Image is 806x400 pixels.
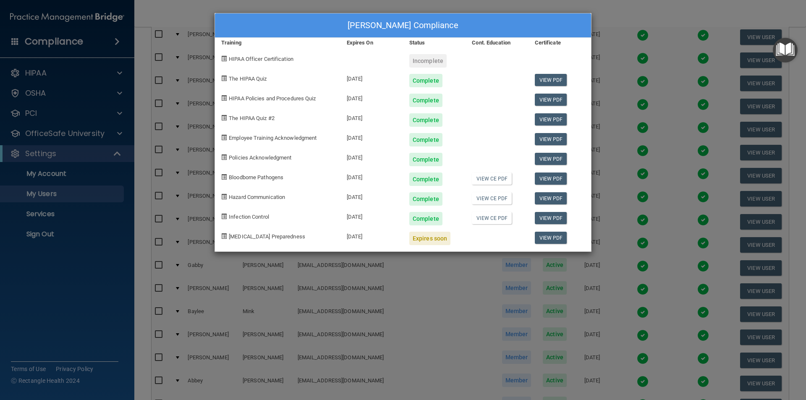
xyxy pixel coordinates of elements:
a: View PDF [535,173,567,185]
div: [PERSON_NAME] Compliance [215,13,591,38]
div: Incomplete [409,54,447,68]
div: Complete [409,133,442,146]
span: Bloodborne Pathogens [229,174,283,180]
div: Expires On [340,38,403,48]
div: Complete [409,173,442,186]
span: Employee Training Acknowledgment [229,135,317,141]
span: Infection Control [229,214,269,220]
div: Training [215,38,340,48]
a: View PDF [535,192,567,204]
div: Complete [409,153,442,166]
a: View PDF [535,94,567,106]
div: [DATE] [340,146,403,166]
button: Open Resource Center [773,38,798,63]
a: View CE PDF [472,192,512,204]
div: Cont. Education [466,38,528,48]
div: Complete [409,212,442,225]
a: View PDF [535,113,567,125]
div: Complete [409,113,442,127]
span: Hazard Communication [229,194,285,200]
div: Complete [409,192,442,206]
div: Status [403,38,466,48]
div: Complete [409,94,442,107]
div: [DATE] [340,225,403,245]
a: View PDF [535,74,567,86]
span: The HIPAA Quiz #2 [229,115,275,121]
div: Certificate [529,38,591,48]
span: HIPAA Officer Certification [229,56,293,62]
div: [DATE] [340,68,403,87]
span: [MEDICAL_DATA] Preparedness [229,233,305,240]
a: View CE PDF [472,212,512,224]
div: Complete [409,74,442,87]
span: HIPAA Policies and Procedures Quiz [229,95,316,102]
div: Expires soon [409,232,450,245]
div: [DATE] [340,127,403,146]
a: View PDF [535,212,567,224]
div: [DATE] [340,87,403,107]
div: [DATE] [340,186,403,206]
a: View PDF [535,232,567,244]
div: [DATE] [340,166,403,186]
a: View CE PDF [472,173,512,185]
div: [DATE] [340,107,403,127]
span: The HIPAA Quiz [229,76,267,82]
span: Policies Acknowledgment [229,154,291,161]
a: View PDF [535,153,567,165]
a: View PDF [535,133,567,145]
div: [DATE] [340,206,403,225]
